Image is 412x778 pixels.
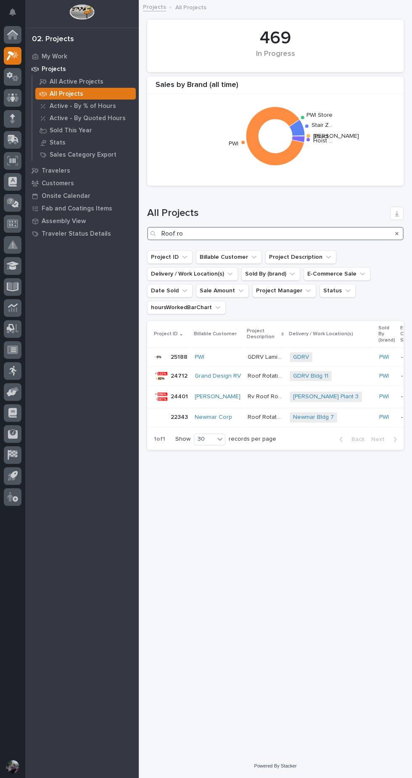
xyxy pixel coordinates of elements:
button: Sold By (brand) [241,267,300,281]
button: Delivery / Work Location(s) [147,267,238,281]
text: Stair Z… [312,122,333,128]
p: Roof Rotator Modifications [248,412,285,421]
a: Sold This Year [32,124,139,136]
a: PWI [379,393,389,400]
a: PWI [195,354,204,361]
p: 25188 [171,352,189,361]
p: Assembly View [42,218,86,225]
button: users-avatar [4,758,21,775]
button: Status [320,284,356,297]
p: Onsite Calendar [42,192,90,200]
button: E-Commerce Sale [304,267,370,281]
a: Stats [32,137,139,148]
p: Active - By % of Hours [50,103,116,110]
p: All Projects [175,2,206,11]
a: Assembly View [25,215,139,227]
text: PWI Store [306,112,333,118]
a: PWI [379,354,389,361]
p: My Work [42,53,67,60]
div: Notifications [11,8,21,22]
p: 24401 [171,392,190,400]
a: Grand Design RV [195,373,241,380]
button: Sale Amount [196,284,249,297]
p: Sold This Year [50,127,92,134]
p: Sold By (brand) [378,323,395,345]
p: All Projects [50,90,83,98]
a: Onsite Calendar [25,189,139,202]
a: Customers [25,177,139,189]
button: hoursWorkedBarChart [147,301,226,314]
button: Next [368,436,404,443]
div: 02. Projects [32,35,74,44]
p: Billable Customer [194,329,237,339]
p: Sales Category Export [50,151,116,159]
text: PWI [229,141,238,147]
div: 469 [161,28,389,49]
p: GDRV Lamination - Install (2) brake resistors on roof rotation system [248,352,285,361]
p: Project ID [154,329,178,339]
text: [PERSON_NAME] [313,133,359,139]
p: Customers [42,180,74,187]
a: Projects [143,2,166,11]
button: Project Manager [252,284,316,297]
p: Show [175,436,190,443]
button: Notifications [4,3,21,21]
a: Fab and Coatings Items [25,202,139,215]
a: Travelers [25,164,139,177]
a: Newmar Corp [195,414,232,421]
div: In Progress [161,50,389,67]
p: Fab and Coatings Items [42,205,112,213]
p: 1 of 1 [147,429,172,449]
button: Project Description [265,250,336,264]
img: Workspace Logo [69,4,94,20]
a: GDRV Bldg 11 [293,373,328,380]
p: Traveler Status Details [42,230,111,238]
p: 24712 [171,371,189,380]
p: All Active Projects [50,78,103,86]
p: Travelers [42,167,70,175]
p: Project Description [247,326,279,342]
text: Hoist … [313,138,332,144]
h1: All Projects [147,207,387,219]
button: Billable Customer [196,250,262,264]
a: All Projects [32,88,139,100]
a: Sales Category Export [32,149,139,160]
p: Stats [50,139,66,147]
a: Newmar Bldg 7 [293,414,334,421]
button: Back [333,436,368,443]
a: My Work [25,50,139,63]
p: Projects [42,66,66,73]
a: [PERSON_NAME] [195,393,240,400]
span: Back [346,436,364,443]
p: Active - By Quoted Hours [50,115,126,122]
a: PWI [379,414,389,421]
button: Project ID [147,250,193,264]
p: Roof Rotation [248,371,285,380]
p: 22343 [171,412,190,421]
a: GDRV [293,354,309,361]
p: Rv Roof Rotator Plant 3 [248,392,285,400]
span: Next [371,436,390,443]
a: Active - By % of Hours [32,100,139,112]
a: Active - By Quoted Hours [32,112,139,124]
a: [PERSON_NAME] Plant 3 [293,393,359,400]
div: 30 [194,434,214,444]
a: All Active Projects [32,76,139,87]
p: Delivery / Work Location(s) [289,329,353,339]
a: Powered By Stacker [254,763,296,768]
a: Traveler Status Details [25,227,139,240]
a: PWI [379,373,389,380]
p: records per page [229,436,276,443]
input: Search [147,227,404,240]
button: Date Sold [147,284,193,297]
div: Sales by Brand (all time) [147,81,404,95]
a: Projects [25,63,139,75]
